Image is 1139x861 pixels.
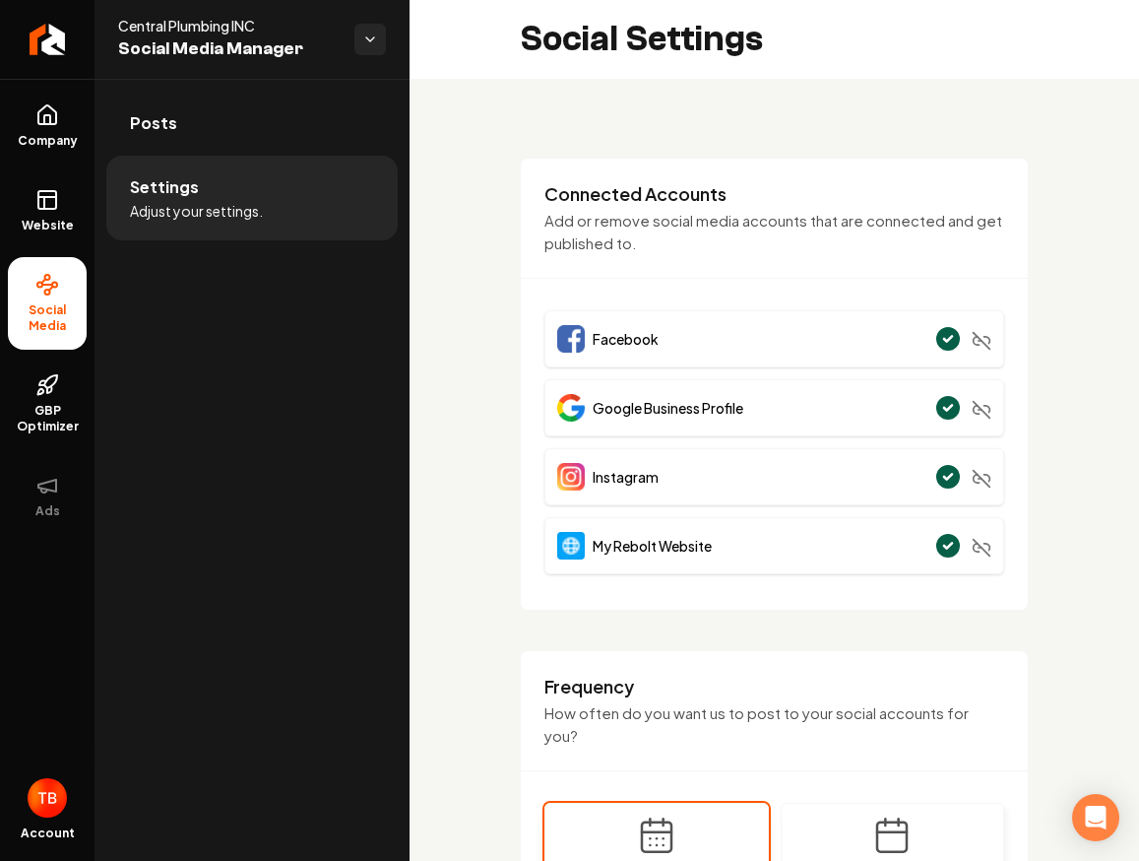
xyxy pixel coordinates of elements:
span: Account [21,826,75,841]
img: Facebook [557,325,585,353]
span: Google Business Profile [593,398,743,418]
span: Settings [130,175,199,199]
span: My Rebolt Website [593,536,712,556]
span: Ads [28,503,68,519]
button: Ads [8,458,87,535]
span: Adjust your settings. [130,201,263,221]
img: Google [557,394,585,422]
button: Open user button [28,778,67,818]
img: Travis Brown [28,778,67,818]
h3: Frequency [544,675,1004,698]
div: Open Intercom Messenger [1072,794,1119,841]
a: GBP Optimizer [8,358,87,450]
span: Facebook [593,329,659,349]
span: Social Media Manager [118,35,339,63]
p: Add or remove social media accounts that are connected and get published to. [544,210,1004,254]
h2: Social Settings [520,20,763,59]
img: Website [557,532,585,560]
span: Posts [130,111,177,135]
p: How often do you want us to post to your social accounts for you? [544,702,1004,747]
span: Central Plumbing INC [118,16,339,35]
span: Company [10,133,86,149]
img: Rebolt Logo [30,24,66,55]
img: Instagram [557,463,585,491]
span: Instagram [593,467,659,487]
h3: Connected Accounts [544,182,1004,206]
a: Company [8,88,87,165]
a: Posts [106,92,398,155]
span: GBP Optimizer [8,403,87,434]
span: Website [14,218,82,233]
a: Website [8,172,87,249]
span: Social Media [8,302,87,334]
